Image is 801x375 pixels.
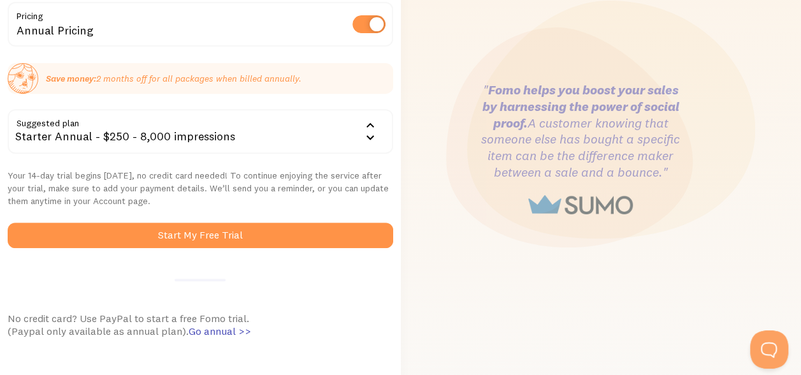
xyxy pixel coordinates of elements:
[750,330,788,369] iframe: Help Scout Beacon - Open
[189,325,251,337] span: Go annual >>
[8,109,393,154] div: Starter Annual - $250 - 8,000 impressions
[46,73,96,84] strong: Save money:
[46,72,301,85] p: 2 months off for all packages when billed annually.
[8,169,393,207] p: Your 14-day trial begins [DATE], no credit card needed! To continue enjoying the service after yo...
[479,82,682,180] h3: " A customer knowing that someone else has bought a specific item can be the difference maker bet...
[528,195,633,214] img: sumo-logo-1cafdecd7bb48b33eaa792b370d3cec89df03f7790928d0317a799d01587176e.png
[8,2,393,48] div: Annual Pricing
[8,223,393,248] button: Start My Free Trial
[482,82,679,130] strong: Fomo helps you boost your sales by harnessing the power of social proof.
[8,312,393,337] div: No credit card? Use PayPal to start a free Fomo trial. (Paypal only available as annual plan).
